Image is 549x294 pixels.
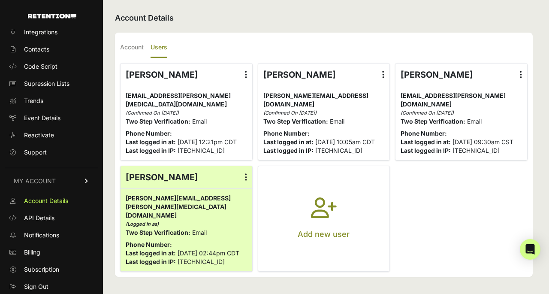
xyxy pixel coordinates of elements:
[263,92,368,108] span: [PERSON_NAME][EMAIL_ADDRESS][DOMAIN_NAME]
[5,228,98,242] a: Notifications
[5,77,98,91] a: Supression Lists
[126,147,176,154] strong: Last logged in IP:
[24,231,59,239] span: Notifications
[258,64,390,86] div: [PERSON_NAME]
[192,118,207,125] span: Email
[192,229,207,236] span: Email
[178,147,225,154] span: [TECHNICAL_ID]
[452,147,500,154] span: [TECHNICAL_ID]
[126,241,172,248] strong: Phone Number:
[5,145,98,159] a: Support
[258,166,390,271] button: Add new user
[178,258,225,265] span: [TECHNICAL_ID]
[126,118,190,125] strong: Two Step Verification:
[120,38,144,58] label: Account
[24,197,68,205] span: Account Details
[178,249,239,257] span: [DATE] 02:44pm CDT
[315,138,375,145] span: [DATE] 10:05am CDT
[401,92,506,108] span: [EMAIL_ADDRESS][PERSON_NAME][DOMAIN_NAME]
[24,282,48,291] span: Sign Out
[24,248,40,257] span: Billing
[126,130,172,137] strong: Phone Number:
[126,249,176,257] strong: Last logged in at:
[5,246,98,259] a: Billing
[126,138,176,145] strong: Last logged in at:
[330,118,344,125] span: Email
[5,128,98,142] a: Reactivate
[263,147,314,154] strong: Last logged in IP:
[5,194,98,208] a: Account Details
[263,110,317,116] i: (Confirmed On [DATE])
[121,64,252,86] div: [PERSON_NAME]
[467,118,482,125] span: Email
[115,12,533,24] h2: Account Details
[263,130,310,137] strong: Phone Number:
[520,239,540,260] div: Open Intercom Messenger
[24,114,60,122] span: Event Details
[24,45,49,54] span: Contacts
[5,94,98,108] a: Trends
[126,194,231,219] span: [PERSON_NAME][EMAIL_ADDRESS][PERSON_NAME][MEDICAL_DATA][DOMAIN_NAME]
[401,110,454,116] i: (Confirmed On [DATE])
[126,221,159,227] i: (Logged in as)
[263,138,314,145] strong: Last logged in at:
[315,147,362,154] span: [TECHNICAL_ID]
[24,148,47,157] span: Support
[395,64,527,86] div: [PERSON_NAME]
[5,42,98,56] a: Contacts
[5,211,98,225] a: API Details
[5,280,98,294] a: Sign Out
[178,138,237,145] span: [DATE] 12:21pm CDT
[401,147,451,154] strong: Last logged in IP:
[401,130,447,137] strong: Phone Number:
[24,28,57,36] span: Integrations
[121,166,252,188] div: [PERSON_NAME]
[24,214,54,222] span: API Details
[5,25,98,39] a: Integrations
[24,79,69,88] span: Supression Lists
[24,97,43,105] span: Trends
[151,38,167,58] label: Users
[298,228,350,240] p: Add new user
[14,177,56,185] span: MY ACCOUNT
[126,110,179,116] i: (Confirmed On [DATE])
[126,258,176,265] strong: Last logged in IP:
[5,111,98,125] a: Event Details
[24,131,54,139] span: Reactivate
[401,138,451,145] strong: Last logged in at:
[5,60,98,73] a: Code Script
[126,229,190,236] strong: Two Step Verification:
[5,263,98,276] a: Subscription
[5,168,98,194] a: MY ACCOUNT
[263,118,328,125] strong: Two Step Verification:
[401,118,465,125] strong: Two Step Verification:
[452,138,513,145] span: [DATE] 09:30am CST
[24,62,57,71] span: Code Script
[28,14,76,18] img: Retention.com
[126,92,231,108] span: [EMAIL_ADDRESS][PERSON_NAME][MEDICAL_DATA][DOMAIN_NAME]
[24,265,59,274] span: Subscription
